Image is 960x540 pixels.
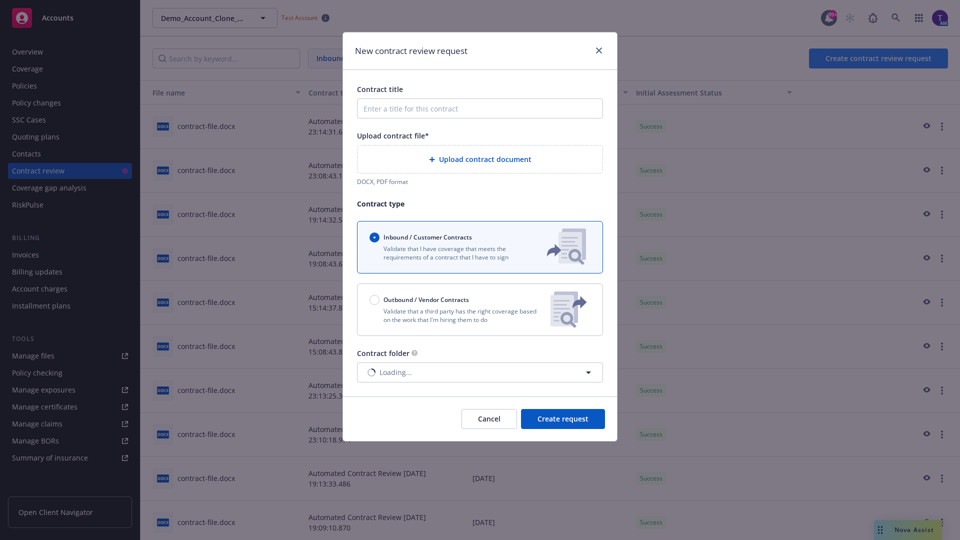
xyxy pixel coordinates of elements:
[355,44,467,57] h1: New contract review request
[369,307,542,324] p: Validate that a third party has the right coverage based on the work that I'm hiring them to do
[357,177,603,186] div: DOCX, PDF format
[357,145,603,173] div: Upload contract document
[461,409,517,429] button: Cancel
[379,367,412,377] span: Loading...
[383,295,469,304] span: Outbound / Vendor Contracts
[357,198,603,209] p: Contract type
[357,98,603,118] input: Enter a title for this contract
[357,283,603,336] button: Outbound / Vendor ContractsValidate that a third party has the right coverage based on the work t...
[357,348,409,358] span: Contract folder
[593,44,605,56] a: close
[369,244,530,261] p: Validate that I have coverage that meets the requirements of a contract that I have to sign
[537,414,588,423] span: Create request
[369,232,379,242] input: Inbound / Customer Contracts
[357,131,429,140] span: Upload contract file*
[521,409,605,429] button: Create request
[439,154,531,164] span: Upload contract document
[478,414,500,423] span: Cancel
[357,84,403,94] span: Contract title
[383,233,472,241] span: Inbound / Customer Contracts
[369,295,379,305] input: Outbound / Vendor Contracts
[357,362,603,382] button: Loading...
[357,221,603,273] button: Inbound / Customer ContractsValidate that I have coverage that meets the requirements of a contra...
